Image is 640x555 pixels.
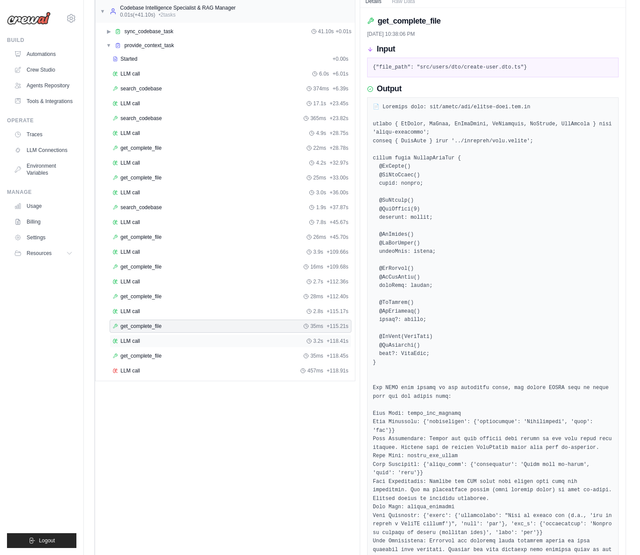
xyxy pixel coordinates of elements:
span: 2.8s [313,308,323,315]
a: LLM Connections [10,143,76,157]
span: LLM call [120,70,140,77]
span: ▶ [106,28,111,35]
span: LLM call [120,189,140,196]
span: 35ms [310,323,323,330]
span: + 115.21s [327,323,348,330]
h3: Input [377,45,395,54]
span: + 0.01s [336,28,351,35]
span: get_complete_file [120,352,162,359]
span: get_complete_file [120,174,162,181]
span: + 37.87s [330,204,348,211]
span: + 23.45s [330,100,348,107]
span: + 112.36s [327,278,348,285]
span: 4.2s [316,159,326,166]
a: Environment Variables [10,159,76,180]
span: + 118.41s [327,338,348,345]
span: 17.1s [313,100,326,107]
span: • 2 task s [158,11,175,18]
span: LLM call [120,367,140,374]
a: Billing [10,215,76,229]
span: + 28.75s [330,130,348,137]
div: [DATE] 10:38:06 PM [367,31,619,38]
span: LLM call [120,100,140,107]
span: 3.0s [316,189,326,196]
span: + 32.97s [330,159,348,166]
span: 16ms [310,263,323,270]
div: Manage [7,189,76,196]
span: + 109.66s [327,248,348,255]
span: 6.0s [319,70,329,77]
span: LLM call [120,130,140,137]
a: Usage [10,199,76,213]
span: LLM call [120,338,140,345]
a: Automations [10,47,76,61]
span: 457ms [307,367,323,374]
span: 22ms [313,145,326,152]
span: 25ms [313,174,326,181]
span: 374ms [313,85,329,92]
span: Logout [39,537,55,544]
pre: {"file_path": "src/users/dto/create-user.dto.ts"} [373,63,613,72]
span: 3.9s [313,248,323,255]
h2: get_complete_file [378,15,440,27]
div: Codebase Intelligence Specialist & RAG Manager [120,4,236,11]
span: get_complete_file [120,323,162,330]
span: search_codebase [120,204,162,211]
img: Logo [7,12,51,25]
span: get_complete_file [120,145,162,152]
span: 26ms [313,234,326,241]
span: LLM call [120,219,140,226]
span: sync_codebase_task [124,28,173,35]
span: 1.9s [316,204,326,211]
span: 365ms [310,115,326,122]
span: + 36.00s [330,189,348,196]
h3: Output [377,84,402,94]
a: Traces [10,128,76,141]
span: + 118.91s [327,367,348,374]
span: + 112.40s [327,293,348,300]
span: + 109.68s [327,263,348,270]
span: + 6.01s [333,70,348,77]
span: + 28.78s [330,145,348,152]
span: get_complete_file [120,263,162,270]
button: Resources [10,246,76,260]
span: + 33.00s [330,174,348,181]
span: ▼ [100,8,105,15]
span: 3.2s [313,338,323,345]
span: + 0.00s [333,55,348,62]
div: Operate [7,117,76,124]
span: Resources [27,250,52,257]
span: LLM call [120,248,140,255]
a: Tools & Integrations [10,94,76,108]
span: 28ms [310,293,323,300]
a: Crew Studio [10,63,76,77]
span: + 45.70s [330,234,348,241]
button: Logout [7,533,76,548]
span: + 45.67s [330,219,348,226]
span: LLM call [120,308,140,315]
span: 35ms [310,352,323,359]
span: LLM call [120,159,140,166]
span: Started [120,55,138,62]
span: get_complete_file [120,293,162,300]
span: get_complete_file [120,234,162,241]
span: 41.10s [318,28,334,35]
span: search_codebase [120,85,162,92]
span: + 118.45s [327,352,348,359]
span: LLM call [120,278,140,285]
div: Build [7,37,76,44]
iframe: Chat Widget [596,513,640,555]
span: search_codebase [120,115,162,122]
a: Settings [10,231,76,245]
span: 2.7s [313,278,323,285]
span: provide_context_task [124,42,174,49]
span: 0.01s (+41.10s) [120,11,155,18]
span: + 115.17s [327,308,348,315]
span: + 23.82s [330,115,348,122]
span: 4.9s [316,130,326,137]
span: + 6.39s [333,85,348,92]
span: 7.8s [316,219,326,226]
a: Agents Repository [10,79,76,93]
span: ▼ [106,42,111,49]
